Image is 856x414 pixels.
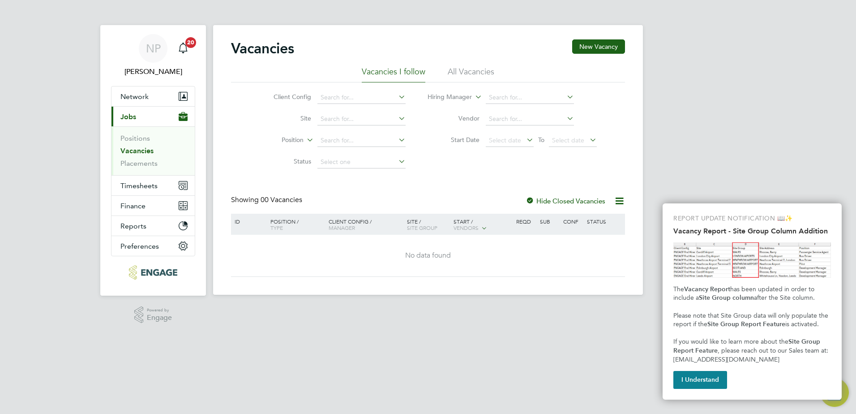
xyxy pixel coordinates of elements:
[754,294,815,302] span: after the Site column.
[111,34,195,77] a: Go to account details
[526,197,605,205] label: Hide Closed Vacancies
[684,285,730,293] strong: Vacancy Report
[120,222,146,230] span: Reports
[120,202,146,210] span: Finance
[538,214,561,229] div: Sub
[486,113,574,125] input: Search for...
[120,92,149,101] span: Network
[147,306,172,314] span: Powered by
[514,214,537,229] div: Reqd
[317,91,406,104] input: Search for...
[673,371,727,389] button: I Understand
[317,134,406,147] input: Search for...
[261,195,302,204] span: 00 Vacancies
[270,224,283,231] span: Type
[451,214,514,236] div: Start /
[232,214,264,229] div: ID
[405,214,452,235] div: Site /
[362,66,425,82] li: Vacancies I follow
[673,214,831,223] p: REPORT UPDATE NOTIFICATION 📖✨
[673,242,831,278] img: Site Group Column in Vacancy Report
[120,159,158,168] a: Placements
[146,43,161,54] span: NP
[673,285,816,302] span: has been updated in order to include a
[326,214,405,235] div: Client Config /
[120,242,159,250] span: Preferences
[663,203,842,400] div: Vacancy Report - Site Group Column Addition
[785,320,819,328] span: is activated.
[260,114,311,122] label: Site
[535,134,547,146] span: To
[552,136,584,144] span: Select date
[428,136,479,144] label: Start Date
[120,181,158,190] span: Timesheets
[673,227,831,235] h2: Vacancy Report - Site Group Column Addition
[260,93,311,101] label: Client Config
[673,338,822,354] strong: Site Group Report Feature
[264,214,326,235] div: Position /
[111,265,195,280] a: Go to home page
[673,338,788,345] span: If you would like to learn more about the
[147,314,172,322] span: Engage
[572,39,625,54] button: New Vacancy
[673,312,830,328] span: Please note that Site Group data will only populate the report if the
[585,214,624,229] div: Status
[699,294,754,302] strong: Site Group column
[232,251,624,260] div: No data found
[260,157,311,165] label: Status
[448,66,494,82] li: All Vacancies
[231,195,304,205] div: Showing
[707,320,785,328] strong: Site Group Report Feature
[561,214,584,229] div: Conf
[120,147,154,155] a: Vacancies
[185,37,196,48] span: 20
[407,224,437,231] span: Site Group
[231,39,294,57] h2: Vacancies
[317,156,406,168] input: Select one
[120,134,150,142] a: Positions
[428,114,479,122] label: Vendor
[489,136,521,144] span: Select date
[420,93,472,102] label: Hiring Manager
[120,112,136,121] span: Jobs
[329,224,355,231] span: Manager
[673,347,830,363] span: , please reach out to our Sales team at: [EMAIL_ADDRESS][DOMAIN_NAME]
[111,66,195,77] span: Nick Plumridge
[454,224,479,231] span: Vendors
[486,91,574,104] input: Search for...
[129,265,177,280] img: konnectrecruit-logo-retina.png
[252,136,304,145] label: Position
[673,285,684,293] span: The
[317,113,406,125] input: Search for...
[100,25,206,296] nav: Main navigation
